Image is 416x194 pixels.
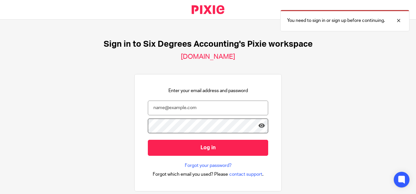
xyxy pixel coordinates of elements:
[168,88,248,94] p: Enter your email address and password
[185,162,232,169] a: Forgot your password?
[229,171,262,178] span: contact support
[104,39,313,49] h1: Sign in to Six Degrees Accounting's Pixie workspace
[148,101,268,115] input: name@example.com
[148,140,268,156] input: Log in
[287,17,385,24] p: You need to sign in or sign up before continuing.
[153,170,264,178] div: .
[181,53,235,61] h2: [DOMAIN_NAME]
[153,171,228,178] span: Forgot which email you used? Please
